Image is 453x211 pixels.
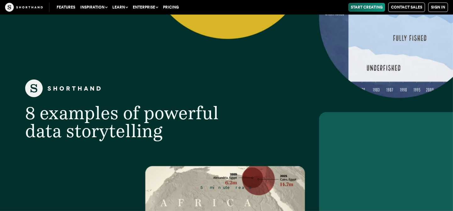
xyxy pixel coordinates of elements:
[5,3,43,12] img: The Craft
[54,3,78,12] a: Features
[25,102,219,141] span: 8 examples of powerful data storytelling
[110,3,130,12] button: Learn
[78,3,110,12] button: Inspiration
[388,3,425,12] a: Contact Sales
[160,3,181,12] a: Pricing
[428,3,448,12] a: Sign in
[200,185,253,190] span: 5 minute read
[348,3,385,12] a: Start Creating
[130,3,160,12] button: Enterprise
